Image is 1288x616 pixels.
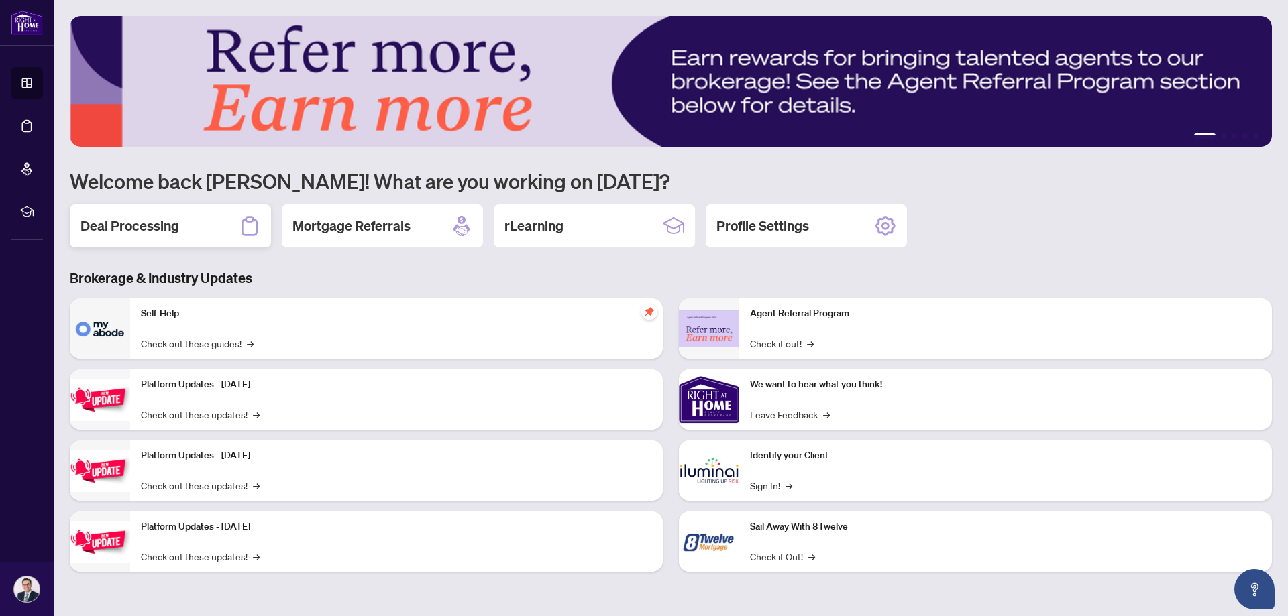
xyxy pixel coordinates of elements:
[141,306,652,321] p: Self-Help
[141,407,260,422] a: Check out these updates!→
[1242,133,1248,139] button: 4
[679,369,739,430] img: We want to hear what you think!
[14,576,40,602] img: Profile Icon
[292,217,411,235] h2: Mortgage Referrals
[70,521,130,563] img: Platform Updates - June 23, 2025
[807,336,814,351] span: →
[141,519,652,534] p: Platform Updates - [DATE]
[750,519,1261,534] p: Sail Away With 8Twelve
[750,336,814,351] a: Check it out!→
[141,448,652,463] p: Platform Updates - [DATE]
[808,549,815,564] span: →
[716,217,809,235] h2: Profile Settings
[1221,133,1226,139] button: 2
[1232,133,1237,139] button: 3
[641,304,657,320] span: pushpin
[141,336,254,351] a: Check out these guides!→
[70,298,130,359] img: Self-Help
[750,549,815,564] a: Check it Out!→
[679,440,739,501] img: Identify your Client
[141,377,652,392] p: Platform Updates - [DATE]
[786,478,792,493] span: →
[141,549,260,564] a: Check out these updates!→
[253,407,260,422] span: →
[1194,133,1216,139] button: 1
[823,407,830,422] span: →
[504,217,563,235] h2: rLearning
[70,16,1272,147] img: Slide 0
[70,168,1272,194] h1: Welcome back [PERSON_NAME]! What are you working on [DATE]?
[1253,133,1258,139] button: 5
[750,377,1261,392] p: We want to hear what you think!
[247,336,254,351] span: →
[750,306,1261,321] p: Agent Referral Program
[679,511,739,572] img: Sail Away With 8Twelve
[1234,569,1275,609] button: Open asap
[80,217,179,235] h2: Deal Processing
[253,549,260,564] span: →
[70,269,1272,288] h3: Brokerage & Industry Updates
[141,478,260,493] a: Check out these updates!→
[70,379,130,421] img: Platform Updates - July 21, 2025
[70,450,130,492] img: Platform Updates - July 8, 2025
[750,407,830,422] a: Leave Feedback→
[679,310,739,347] img: Agent Referral Program
[11,10,43,35] img: logo
[750,478,792,493] a: Sign In!→
[750,448,1261,463] p: Identify your Client
[253,478,260,493] span: →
